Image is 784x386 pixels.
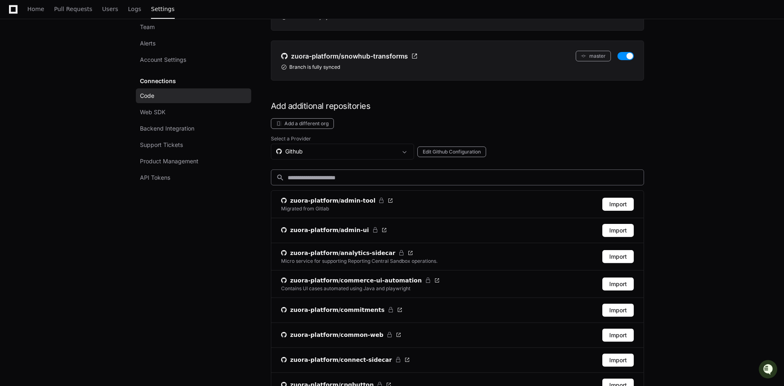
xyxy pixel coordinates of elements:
[576,51,611,61] button: master
[281,51,418,61] a: zuora-platform/snowhub-transforms
[72,109,89,116] span: [DATE]
[81,128,99,134] span: Pylon
[281,64,634,70] div: Branch is fully synced
[602,198,634,211] button: Import
[136,36,251,51] a: Alerts
[290,331,383,339] span: zuora-platform/common-web
[291,51,408,61] span: zuora-platform/snowhub-transforms
[758,359,780,381] iframe: Open customer support
[602,304,634,317] button: Import
[290,196,376,205] span: zuora-platform/admin-tool
[139,63,149,73] button: Start new chat
[140,174,170,182] span: API Tokens
[276,147,397,156] div: Github
[281,276,440,284] a: zuora-platform/commerce-ui-automation
[8,8,25,24] img: PlayerZero
[271,135,644,142] label: Select a Provider
[8,89,55,95] div: Past conversations
[140,92,154,100] span: Code
[28,69,119,75] div: We're offline, but we'll be back soon!
[602,329,634,342] button: Import
[8,61,23,75] img: 1756235613930-3d25f9e4-fa56-45dd-b3ad-e072dfbd1548
[27,7,44,11] span: Home
[290,249,395,257] span: zuora-platform/analytics-sidecar
[54,7,92,11] span: Pull Requests
[136,52,251,67] a: Account Settings
[281,285,410,292] div: Contains UI cases automated using Java and playwright
[281,331,401,339] a: zuora-platform/common-web
[290,276,422,284] span: zuora-platform/commerce-ui-automation
[602,250,634,263] button: Import
[281,258,437,264] div: Micro service for supporting Reporting Central Sandbox operations.
[127,87,149,97] button: See all
[281,249,437,257] a: zuora-platform/analytics-sidecar
[136,138,251,152] a: Support Tickets
[136,170,251,185] a: API Tokens
[276,174,284,182] mat-icon: search
[140,39,155,47] span: Alerts
[136,121,251,136] a: Backend Integration
[281,205,329,212] div: Migrated from Gitlab
[281,196,394,205] a: zuora-platform/admin-tool
[136,88,251,103] a: Code
[271,100,644,112] h1: Add additional repositories
[602,224,634,237] button: Import
[602,278,634,291] button: Import
[281,226,387,234] a: zuora-platform/admin-ui
[102,7,118,11] span: Users
[136,20,251,34] a: Team
[140,157,198,165] span: Product Management
[140,124,194,133] span: Backend Integration
[290,226,369,234] span: zuora-platform/admin-ui
[8,32,149,45] div: Welcome
[290,356,392,364] span: zuora-platform/connect-sidecar
[68,109,71,116] span: •
[151,7,174,11] span: Settings
[140,56,186,64] span: Account Settings
[136,105,251,120] a: Web SDK
[602,354,634,367] button: Import
[25,109,66,116] span: [PERSON_NAME]
[281,306,403,314] a: zuora-platform/commitments
[140,23,155,31] span: Team
[28,61,134,69] div: Start new chat
[271,118,334,129] button: Add a different org
[128,7,141,11] span: Logs
[140,108,165,116] span: Web SDK
[281,356,410,364] a: zuora-platform/connect-sidecar
[58,127,99,134] a: Powered byPylon
[8,102,21,115] img: Sidi Zhu
[140,141,183,149] span: Support Tickets
[136,154,251,169] a: Product Management
[417,147,486,157] button: Edit Github Configuration
[290,306,385,314] span: zuora-platform/commitments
